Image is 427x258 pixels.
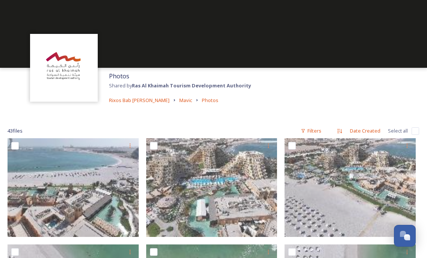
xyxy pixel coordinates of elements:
[146,138,277,237] img: DJI_20250527084112_0142_D.DNG
[132,82,251,89] strong: Ras Al Khaimah Tourism Development Authority
[179,96,192,105] a: Mavic
[394,225,416,247] button: Open Chat
[109,82,251,89] span: Shared by
[346,124,384,138] div: Date Created
[34,38,94,98] img: Logo_RAKTDA_RGB-01.png
[388,127,408,134] span: Select all
[202,96,218,105] a: Photos
[109,72,129,80] span: Photos
[8,138,139,237] img: DJI_20250527084137_0143_D.DNG
[297,124,325,138] div: Filters
[8,127,23,134] span: 43 file s
[179,97,192,104] span: Mavic
[109,96,170,105] a: Rixos Bab [PERSON_NAME]
[202,97,218,104] span: Photos
[109,97,170,104] span: Rixos Bab [PERSON_NAME]
[285,138,416,237] img: DJI_20250527084041_0141_D.DNG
